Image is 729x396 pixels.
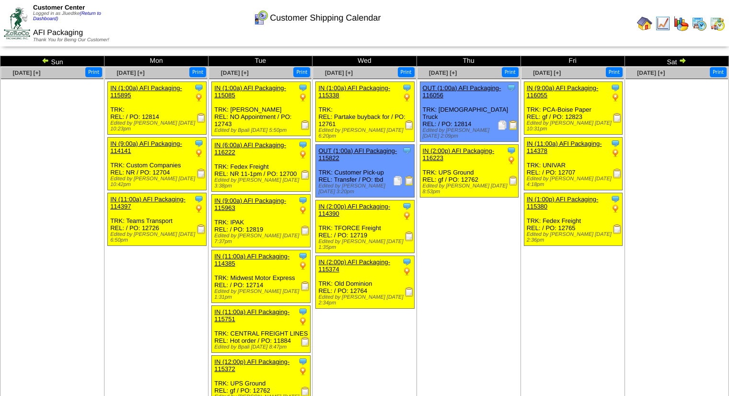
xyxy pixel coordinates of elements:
[613,224,622,234] img: Receiving Document
[214,233,310,245] div: Edited by [PERSON_NAME] [DATE] 7:37pm
[527,176,623,187] div: Edited by [PERSON_NAME] [DATE] 4:18pm
[402,83,412,93] img: Tooltip
[325,70,353,76] a: [DATE] [+]
[318,294,414,306] div: Edited by [PERSON_NAME] [DATE] 2:34pm
[318,128,414,139] div: Edited by [PERSON_NAME] [DATE] 6:20pm
[214,177,310,189] div: Edited by [PERSON_NAME] [DATE] 3:38pm
[611,204,620,213] img: PO
[110,140,182,154] a: IN (9:00a) AFI Packaging-114141
[214,344,310,350] div: Edited by Bpali [DATE] 8:47pm
[611,139,620,148] img: Tooltip
[33,4,85,11] span: Customer Center
[420,82,519,142] div: TRK: [DEMOGRAPHIC_DATA] Truck REL: / PO: 12814
[221,70,249,76] span: [DATE] [+]
[298,251,308,261] img: Tooltip
[298,93,308,102] img: PO
[637,70,665,76] span: [DATE] [+]
[301,337,310,347] img: Receiving Document
[402,267,412,276] img: PO
[0,56,104,67] td: Sun
[402,211,412,221] img: PO
[527,120,623,132] div: Edited by [PERSON_NAME] [DATE] 10:31pm
[405,232,414,241] img: Receiving Document
[316,145,415,198] div: TRK: Customer Pick-up REL: Transfer / PO: tbd
[316,256,415,309] div: TRK: Old Dominion REL: / PO: 12764
[613,169,622,178] img: Receiving Document
[108,193,207,246] div: TRK: Teams Transport REL: / PO: 12726
[214,358,289,373] a: IN (12:00p) AFI Packaging-115372
[253,10,268,25] img: calendarcustomer.gif
[316,200,415,253] div: TRK: TFORCE Freight REL: / PO: 12719
[270,13,381,23] span: Customer Shipping Calendar
[710,67,727,77] button: Print
[197,224,206,234] img: Receiving Document
[194,194,204,204] img: Tooltip
[402,146,412,155] img: Tooltip
[502,67,519,77] button: Print
[509,176,518,186] img: Receiving Document
[393,176,403,186] img: Packing Slip
[110,84,182,99] a: IN (1:00a) AFI Packaging-115895
[298,205,308,215] img: PO
[611,194,620,204] img: Tooltip
[33,11,101,22] span: Logged in as Jluedtke
[507,155,516,165] img: PO
[33,29,83,37] span: AFI Packaging
[214,308,289,323] a: IN (11:00a) AFI Packaging-115751
[423,128,519,139] div: Edited by [PERSON_NAME] [DATE] 2:09pm
[110,232,206,243] div: Edited by [PERSON_NAME] [DATE] 6:50pm
[301,226,310,235] img: Receiving Document
[85,67,102,77] button: Print
[692,16,707,31] img: calendarprod.gif
[417,56,521,67] td: Thu
[293,67,310,77] button: Print
[12,70,40,76] a: [DATE] [+]
[117,70,145,76] a: [DATE] [+]
[402,201,412,211] img: Tooltip
[108,138,207,190] div: TRK: Custom Companies REL: NR / PO: 12704
[527,140,602,154] a: IN (11:00a) AFI Packaging-114378
[527,232,623,243] div: Edited by [PERSON_NAME] [DATE] 2:36pm
[212,82,311,136] div: TRK: [PERSON_NAME] REL: NO Appointment / PO: 12743
[673,16,689,31] img: graph.gif
[110,196,185,210] a: IN (11:00a) AFI Packaging-114397
[507,83,516,93] img: Tooltip
[402,257,412,267] img: Tooltip
[318,84,390,99] a: IN (1:00a) AFI Packaging-115338
[214,289,310,300] div: Edited by [PERSON_NAME] [DATE] 1:31pm
[318,183,414,195] div: Edited by [PERSON_NAME] [DATE] 3:20pm
[208,56,312,67] td: Tue
[33,11,101,22] a: (Return to Dashboard)
[42,57,49,64] img: arrowleft.gif
[214,84,286,99] a: IN (1:00a) AFI Packaging-115085
[194,204,204,213] img: PO
[533,70,561,76] a: [DATE] [+]
[189,67,206,77] button: Print
[212,139,311,192] div: TRK: Fedex Freight REL: NR 11-1pm / PO: 12700
[194,93,204,102] img: PO
[498,120,507,130] img: Packing Slip
[298,150,308,159] img: PO
[212,250,311,303] div: TRK: Midwest Motor Express REL: / PO: 12714
[316,82,415,142] div: TRK: REL: Partake buyback for / PO: 12761
[301,281,310,291] img: Receiving Document
[212,306,311,353] div: TRK: CENTRAL FREIGHT LINES REL: Hot order / PO: 11884
[611,83,620,93] img: Tooltip
[423,183,519,195] div: Edited by [PERSON_NAME] [DATE] 8:53pm
[655,16,671,31] img: line_graph.gif
[298,366,308,376] img: PO
[298,261,308,270] img: PO
[402,93,412,102] img: PO
[611,148,620,158] img: PO
[197,113,206,123] img: Receiving Document
[194,83,204,93] img: Tooltip
[33,37,109,43] span: Thank You for Being Our Customer!
[214,128,310,133] div: Edited by Bpali [DATE] 5:50pm
[420,145,519,198] div: TRK: UPS Ground REL: gf / PO: 12762
[104,56,208,67] td: Mon
[606,67,623,77] button: Print
[524,193,623,246] div: TRK: Fedex Freight REL: / PO: 12765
